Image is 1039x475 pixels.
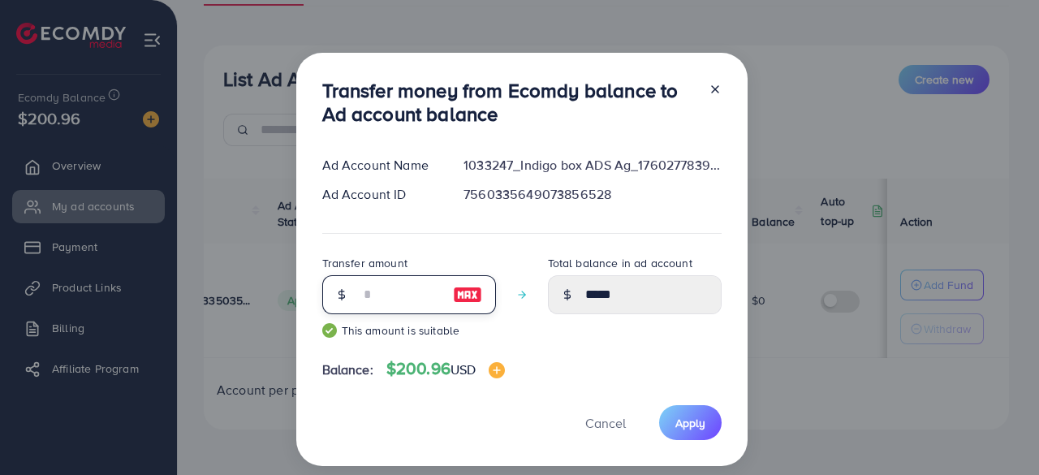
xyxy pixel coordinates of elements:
[453,285,482,304] img: image
[659,405,722,440] button: Apply
[309,156,451,175] div: Ad Account Name
[386,359,506,379] h4: $200.96
[675,415,705,431] span: Apply
[322,255,407,271] label: Transfer amount
[489,362,505,378] img: image
[585,414,626,432] span: Cancel
[451,185,734,204] div: 7560335649073856528
[548,255,692,271] label: Total balance in ad account
[970,402,1027,463] iframe: Chat
[322,79,696,126] h3: Transfer money from Ecomdy balance to Ad account balance
[309,185,451,204] div: Ad Account ID
[565,405,646,440] button: Cancel
[451,361,476,378] span: USD
[451,156,734,175] div: 1033247_Indigo box ADS Ag_1760277839535
[322,361,373,379] span: Balance:
[322,322,496,339] small: This amount is suitable
[322,323,337,338] img: guide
